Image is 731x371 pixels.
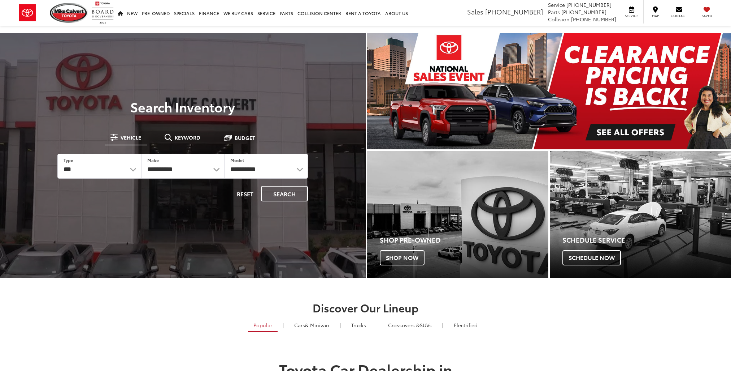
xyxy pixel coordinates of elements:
[623,13,640,18] span: Service
[388,321,420,329] span: Crossovers &
[346,319,371,331] a: Trucks
[647,13,663,18] span: Map
[548,1,565,8] span: Service
[548,8,560,16] span: Parts
[111,302,620,314] h2: Discover Our Lineup
[147,157,159,163] label: Make
[550,151,731,278] a: Schedule Service Schedule Now
[281,321,286,329] li: |
[248,319,278,332] a: Popular
[561,8,606,16] span: [PHONE_NUMBER]
[485,7,543,16] span: [PHONE_NUMBER]
[548,16,570,23] span: Collision
[671,13,687,18] span: Contact
[380,250,425,265] span: Shop Now
[305,321,329,329] span: & Minivan
[230,157,244,163] label: Model
[50,3,88,23] img: Mike Calvert Toyota
[367,151,548,278] div: Toyota
[231,186,260,201] button: Reset
[121,135,141,140] span: Vehicle
[571,16,616,23] span: [PHONE_NUMBER]
[550,151,731,278] div: Toyota
[338,321,343,329] li: |
[175,135,200,140] span: Keyword
[261,186,308,201] button: Search
[367,151,548,278] a: Shop Pre-Owned Shop Now
[380,236,548,244] h4: Shop Pre-Owned
[64,157,73,163] label: Type
[699,13,715,18] span: Saved
[562,250,621,265] span: Schedule Now
[467,7,483,16] span: Sales
[562,236,731,244] h4: Schedule Service
[440,321,445,329] li: |
[235,135,255,140] span: Budget
[383,319,437,331] a: SUVs
[375,321,379,329] li: |
[448,319,483,331] a: Electrified
[566,1,612,8] span: [PHONE_NUMBER]
[289,319,335,331] a: Cars
[30,99,335,114] h3: Search Inventory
